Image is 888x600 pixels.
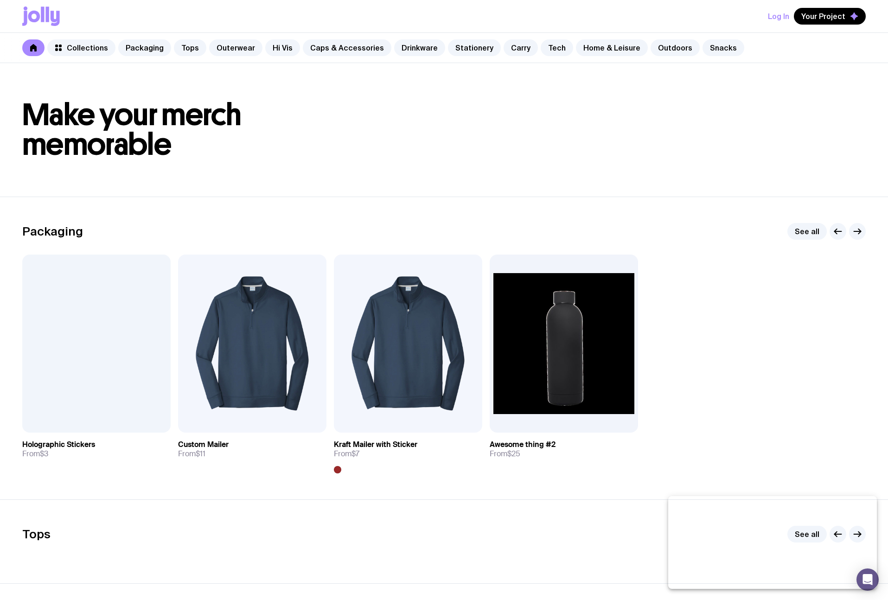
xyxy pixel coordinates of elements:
a: Holographic StickersFrom$3 [22,433,171,466]
a: Hi Vis [265,39,300,56]
a: Kraft Mailer with StickerFrom$7 [334,433,482,473]
a: Drinkware [394,39,445,56]
span: $7 [351,449,359,459]
h3: Custom Mailer [178,440,229,449]
span: Collections [67,43,108,52]
a: See all [787,223,827,240]
h3: Awesome thing #2 [490,440,556,449]
a: Home & Leisure [576,39,648,56]
span: $11 [196,449,205,459]
a: Stationery [448,39,501,56]
h2: Tops [22,527,51,541]
span: From [490,449,520,459]
a: Awesome thing #2From$25 [490,433,638,466]
a: Packaging [118,39,171,56]
a: Outerwear [209,39,262,56]
a: Tops [174,39,206,56]
button: Log In [768,8,789,25]
span: $3 [40,449,48,459]
span: From [22,449,48,459]
span: From [178,449,205,459]
a: Custom MailerFrom$11 [178,433,326,466]
a: Tech [541,39,573,56]
span: $25 [507,449,520,459]
a: Caps & Accessories [303,39,391,56]
span: Your Project [801,12,845,21]
span: From [334,449,359,459]
a: Collections [47,39,115,56]
a: Outdoors [651,39,700,56]
h3: Kraft Mailer with Sticker [334,440,417,449]
h2: Packaging [22,224,83,238]
a: Carry [504,39,538,56]
h3: Holographic Stickers [22,440,95,449]
button: Your Project [794,8,866,25]
span: Make your merch memorable [22,96,242,163]
a: Snacks [703,39,744,56]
